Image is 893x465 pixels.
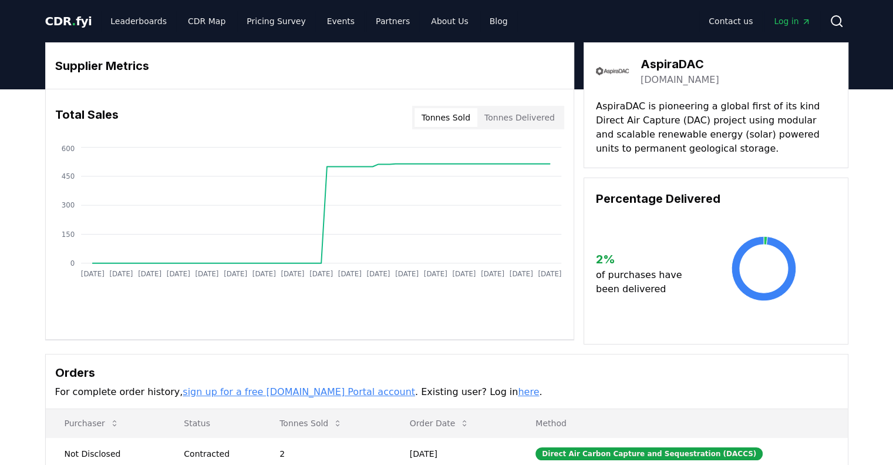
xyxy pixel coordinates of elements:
[318,11,364,32] a: Events
[138,270,161,278] tspan: [DATE]
[178,11,235,32] a: CDR Map
[101,11,517,32] nav: Main
[415,108,477,127] button: Tonnes Sold
[481,270,504,278] tspan: [DATE]
[55,385,838,399] p: For complete order history, . Existing user? Log in .
[252,270,275,278] tspan: [DATE]
[596,250,692,268] h3: 2 %
[237,11,315,32] a: Pricing Survey
[183,386,415,397] a: sign up for a free [DOMAIN_NAME] Portal account
[309,270,333,278] tspan: [DATE]
[109,270,133,278] tspan: [DATE]
[699,11,762,32] a: Contact us
[281,270,304,278] tspan: [DATE]
[61,201,75,209] tspan: 300
[596,55,629,88] img: AspiraDAC-logo
[55,57,564,75] h3: Supplier Metrics
[641,55,719,73] h3: AspiraDAC
[338,270,361,278] tspan: [DATE]
[477,108,562,127] button: Tonnes Delivered
[452,270,476,278] tspan: [DATE]
[80,270,104,278] tspan: [DATE]
[422,11,477,32] a: About Us
[45,14,92,28] span: CDR fyi
[270,412,352,435] button: Tonnes Sold
[55,364,838,382] h3: Orders
[184,448,251,460] div: Contracted
[224,270,247,278] tspan: [DATE]
[395,270,419,278] tspan: [DATE]
[596,99,836,156] p: AspiraDAC is pioneering a global first of its kind Direct Air Capture (DAC) project using modular...
[764,11,820,32] a: Log in
[61,145,75,153] tspan: 600
[641,73,719,87] a: [DOMAIN_NAME]
[61,172,75,180] tspan: 450
[55,106,119,129] h3: Total Sales
[45,13,92,29] a: CDR.fyi
[366,270,390,278] tspan: [DATE]
[366,11,419,32] a: Partners
[174,417,251,429] p: Status
[596,268,692,296] p: of purchases have been delivered
[538,270,561,278] tspan: [DATE]
[101,11,176,32] a: Leaderboards
[774,15,810,27] span: Log in
[518,386,539,397] a: here
[55,412,129,435] button: Purchaser
[596,190,836,208] h3: Percentage Delivered
[195,270,218,278] tspan: [DATE]
[61,230,75,239] tspan: 150
[699,11,820,32] nav: Main
[510,270,533,278] tspan: [DATE]
[400,412,479,435] button: Order Date
[166,270,190,278] tspan: [DATE]
[423,270,447,278] tspan: [DATE]
[526,417,838,429] p: Method
[72,14,76,28] span: .
[535,447,763,460] div: Direct Air Carbon Capture and Sequestration (DACCS)
[480,11,517,32] a: Blog
[70,259,75,267] tspan: 0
